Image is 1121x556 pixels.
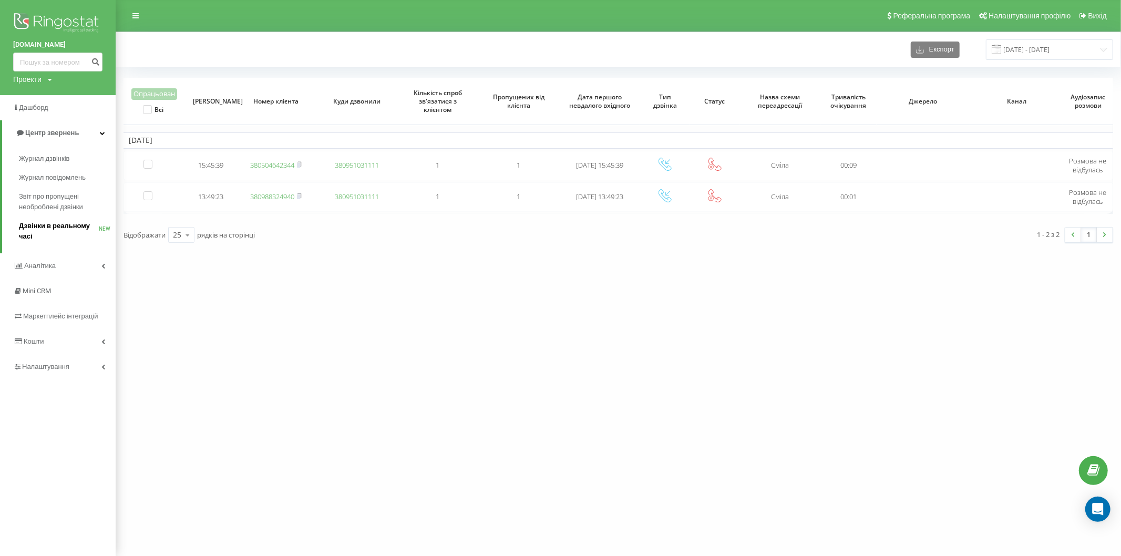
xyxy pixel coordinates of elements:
span: Реферальна програма [893,12,971,20]
button: Експорт [911,42,960,58]
span: Джерело [886,97,961,106]
span: Розмова не відбулась [1069,188,1107,206]
span: 1 [436,192,440,201]
span: Звіт про пропущені необроблені дзвінки [19,191,110,212]
span: Пропущених від клієнта [487,93,551,109]
input: Пошук за номером [13,53,102,71]
span: Маркетплейс інтеграцій [23,312,98,320]
span: Mini CRM [23,287,51,295]
td: 15:45:39 [186,151,235,180]
span: Розмова не відбулась [1069,156,1107,174]
label: Всі [143,105,163,114]
span: Журнал дзвінків [19,153,69,164]
span: 1 [517,160,520,170]
a: 380951031111 [335,192,379,201]
span: Назва схеми переадресації [748,93,812,109]
span: Експорт [924,46,954,54]
a: 380988324940 [250,192,294,201]
span: Тип дзвінка [647,93,683,109]
a: [DOMAIN_NAME] [13,39,102,50]
td: 00:01 [820,182,877,212]
div: 1 - 2 з 2 [1037,229,1060,240]
div: Проекти [13,74,42,85]
td: [DATE] [124,132,1113,148]
span: Налаштування [22,363,69,370]
span: Дзвінки в реальному часі [19,221,99,242]
td: 00:09 [820,151,877,180]
a: Центр звернень [2,120,116,146]
td: 13:49:23 [186,182,235,212]
span: Центр звернень [25,129,79,137]
span: Журнал повідомлень [19,172,86,183]
span: Номер клієнта [244,97,308,106]
span: рядків на сторінці [197,230,255,240]
span: Дашборд [19,104,48,111]
td: Сміла [739,151,820,180]
a: Журнал повідомлень [19,168,116,187]
a: Журнал дзвінків [19,149,116,168]
img: Ringostat logo [13,11,102,37]
span: [DATE] 15:45:39 [576,160,623,170]
span: [PERSON_NAME] [193,97,228,106]
a: 1 [1081,228,1097,242]
span: Кошти [24,337,44,345]
span: Відображати [124,230,166,240]
span: [DATE] 13:49:23 [576,192,623,201]
a: 380504642344 [250,160,294,170]
span: Статус [697,97,732,106]
span: Налаштування профілю [989,12,1071,20]
span: Канал [979,97,1054,106]
div: Open Intercom Messenger [1085,497,1110,522]
td: Сміла [739,182,820,212]
span: 1 [517,192,520,201]
span: Кількість спроб зв'язатися з клієнтом [406,89,470,114]
span: Аналiтика [24,262,56,270]
span: 1 [436,160,440,170]
a: Звіт про пропущені необроблені дзвінки [19,187,116,217]
span: Аудіозапис розмови [1071,93,1106,109]
a: Дзвінки в реальному часіNEW [19,217,116,246]
span: Дата першого невдалого вхідного [568,93,632,109]
a: 380951031111 [335,160,379,170]
span: Куди дзвонили [325,97,389,106]
span: Вихід [1088,12,1107,20]
span: Тривалість очікування [828,93,869,109]
div: 25 [173,230,181,240]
